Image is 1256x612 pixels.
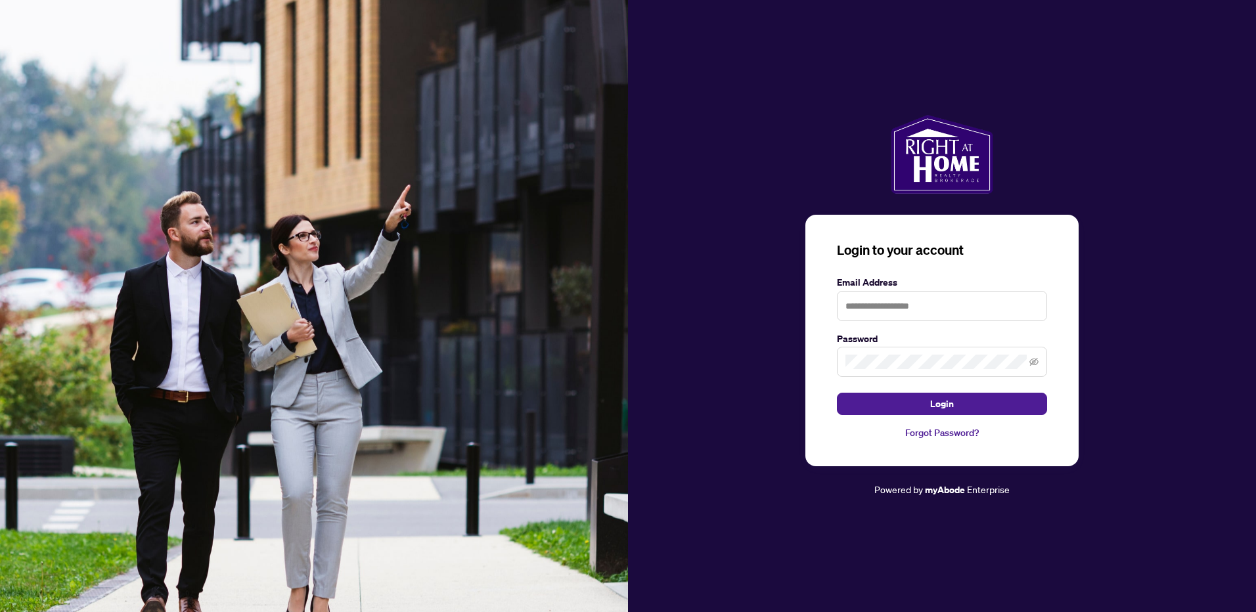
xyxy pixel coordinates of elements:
[837,393,1047,415] button: Login
[1029,357,1039,366] span: eye-invisible
[925,483,965,497] a: myAbode
[837,241,1047,259] h3: Login to your account
[837,332,1047,346] label: Password
[837,426,1047,440] a: Forgot Password?
[874,483,923,495] span: Powered by
[967,483,1010,495] span: Enterprise
[930,393,954,414] span: Login
[837,275,1047,290] label: Email Address
[891,115,993,194] img: ma-logo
